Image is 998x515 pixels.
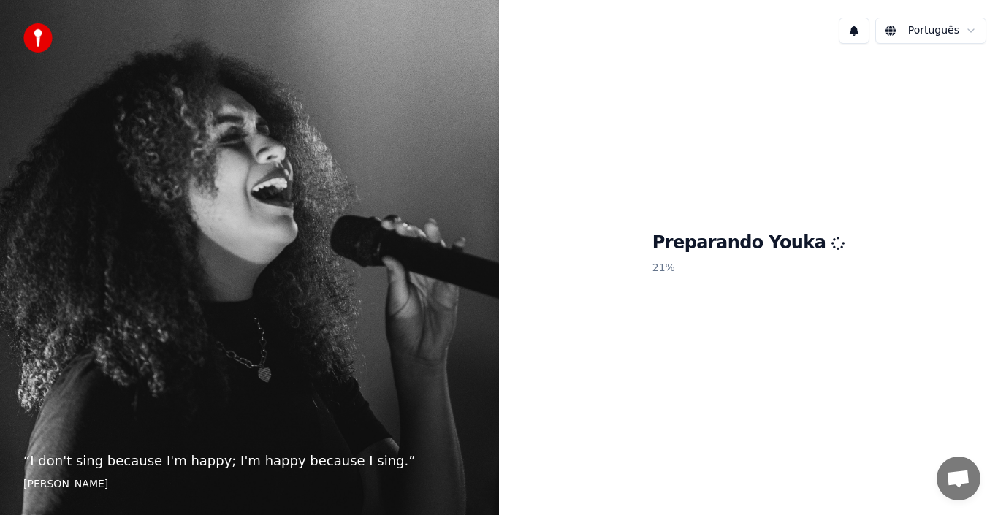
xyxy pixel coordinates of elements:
footer: [PERSON_NAME] [23,477,476,492]
img: youka [23,23,53,53]
p: “ I don't sing because I'm happy; I'm happy because I sing. ” [23,451,476,471]
h1: Preparando Youka [652,232,845,255]
div: Conversa aberta [937,457,980,500]
p: 21 % [652,255,845,281]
